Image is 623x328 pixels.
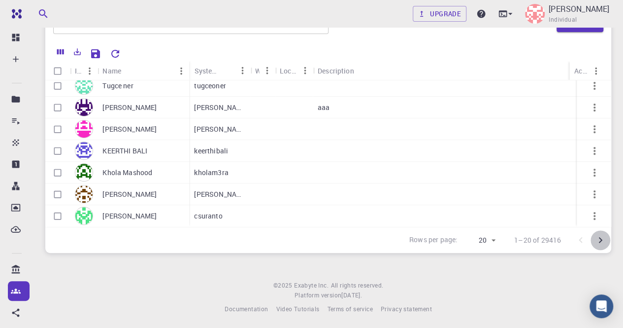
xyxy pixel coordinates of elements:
p: Rows per page: [409,235,458,246]
span: Individual [549,15,577,25]
span: © 2025 [273,281,294,291]
span: Documentation [225,305,268,313]
a: Documentation [225,304,268,314]
p: aaa [318,103,329,112]
div: Web [255,61,259,80]
div: Web [250,61,275,80]
img: avatar [75,98,93,116]
div: Name [98,61,189,80]
p: [PERSON_NAME] [102,124,157,134]
div: Location [280,61,297,80]
p: kholam3ra [194,168,228,178]
div: Description [318,61,354,80]
img: avatar [75,207,93,225]
img: avatar [75,142,93,160]
a: Video Tutorials [276,304,319,314]
span: [DATE] . [341,291,362,299]
img: JD Francois [525,4,545,24]
p: KEERTHI BALI [102,146,147,156]
p: [PERSON_NAME] [549,3,609,15]
div: Icon [75,61,82,80]
p: csuranto [194,211,222,221]
div: Icon [70,61,98,80]
img: avatar [75,76,93,95]
button: Menu [234,63,250,78]
span: Terms of service [327,305,372,313]
a: [DATE]. [341,291,362,300]
button: Menu [259,63,275,78]
button: Save Explorer Settings [86,44,105,64]
p: Khola Mashood [102,168,152,178]
p: [PERSON_NAME] [102,189,157,199]
span: Video Tutorials [276,305,319,313]
p: [PERSON_NAME] [194,189,245,199]
p: [PERSON_NAME] [194,124,245,134]
button: Menu [82,63,98,79]
button: Menu [588,63,604,79]
a: Exabyte Inc. [294,281,328,291]
a: Privacy statement [381,304,432,314]
img: logo [8,9,22,19]
button: Go to next page [590,230,610,250]
div: 20 [461,233,498,248]
span: Platform version [295,291,341,300]
button: Menu [173,63,189,79]
p: Tugce ner [102,81,133,91]
div: Location [275,61,313,80]
div: Name [102,61,121,80]
img: avatar [75,163,93,182]
div: Actions [569,61,604,80]
a: Upgrade [413,6,466,22]
span: Privacy statement [381,305,432,313]
span: Exabyte Inc. [294,281,328,289]
p: keerthibali [194,146,228,156]
div: System Name [189,61,250,80]
a: Terms of service [327,304,372,314]
button: Reset Explorer Settings [105,44,125,64]
p: [PERSON_NAME] [102,211,157,221]
img: avatar [75,120,93,138]
img: avatar [75,185,93,203]
div: Description [313,61,615,80]
button: Export [69,44,86,60]
p: [PERSON_NAME] [194,103,245,112]
button: Sort [219,63,234,78]
button: Sort [121,63,137,79]
div: Open Intercom Messenger [590,294,613,318]
button: Menu [297,63,313,78]
span: All rights reserved. [330,281,383,291]
span: Support [20,7,55,16]
button: Columns [52,44,69,60]
p: [PERSON_NAME] [102,103,157,112]
div: System Name [194,61,219,80]
div: Actions [574,61,588,80]
p: tugceoner [194,81,226,91]
p: 1–20 of 29416 [514,235,561,245]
